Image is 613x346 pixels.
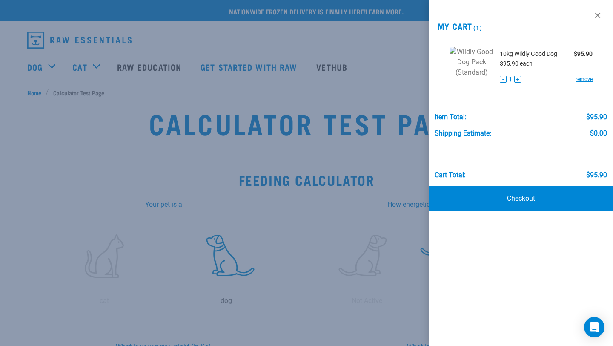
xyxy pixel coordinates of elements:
[435,113,467,121] div: Item Total:
[473,26,482,29] span: (1)
[500,60,533,67] span: $95.90 each
[500,49,557,58] span: 10kg Wildly Good Dog
[586,113,607,121] div: $95.90
[500,76,507,83] button: -
[586,171,607,179] div: $95.90
[514,76,521,83] button: +
[590,130,607,137] div: $0.00
[584,317,604,337] div: Open Intercom Messenger
[450,47,493,91] img: Wildly Good Dog Pack (Standard)
[435,171,466,179] div: Cart total:
[435,130,492,137] div: Shipping Estimate:
[574,50,593,57] strong: $95.90
[429,21,613,31] h2: My Cart
[429,186,613,211] a: Checkout
[509,75,512,84] span: 1
[576,75,593,83] a: remove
